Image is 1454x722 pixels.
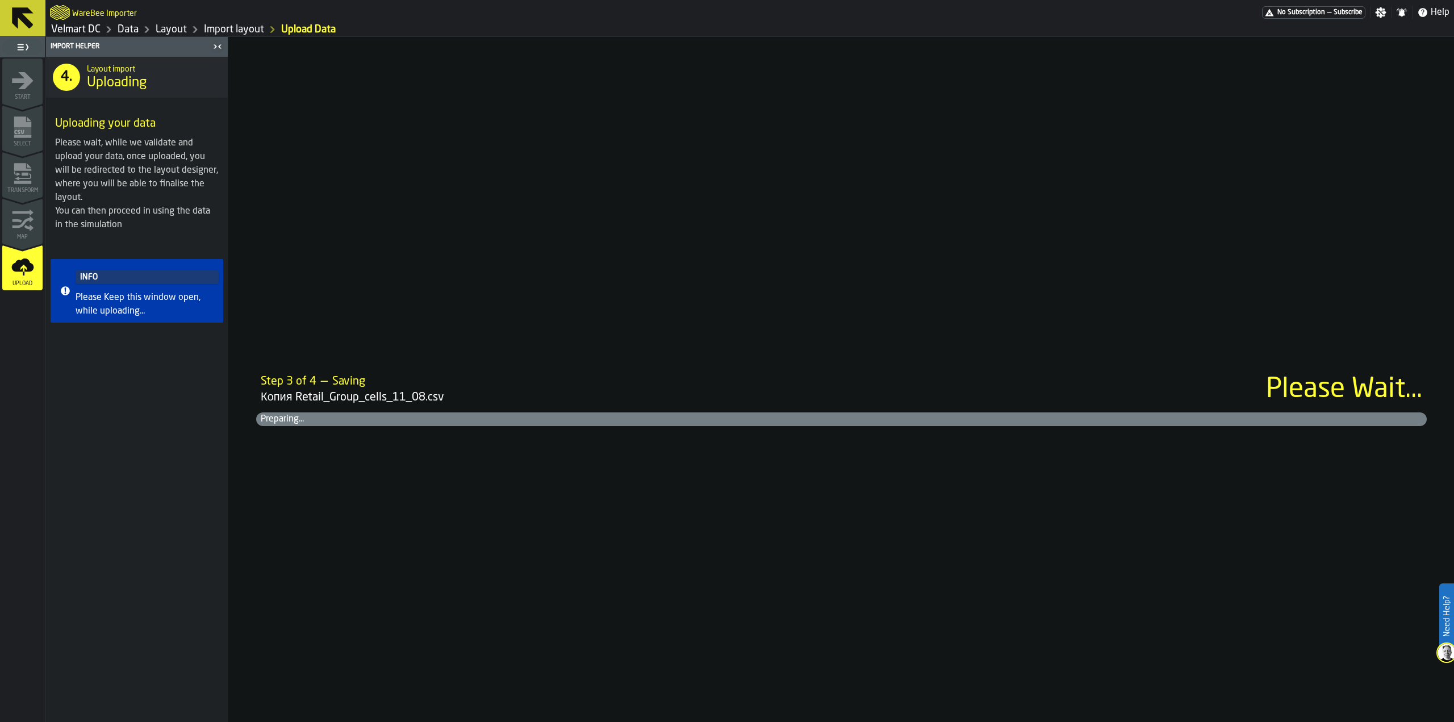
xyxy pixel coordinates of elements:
div: You can then proceed in using the data in the simulation [55,205,219,232]
label: button-toggle-Notifications [1392,7,1412,18]
li: menu Map [2,198,43,244]
label: button-toggle-Toggle Full Menu [2,39,43,55]
a: link-to-/wh/i/f27944ef-e44e-4cb8-aca8-30c52093261f/import/layout/4d844c89-f6a9-4ffa-aaa6-ffad7cca... [281,23,336,36]
h2: Sub Title [87,62,219,74]
div: Please Keep this window open, while uploading... [76,291,219,318]
label: button-toggle-Close me [210,40,225,53]
li: menu Select [2,105,43,151]
div: Import Helper [48,43,210,51]
label: Need Help? [1440,585,1453,648]
span: No Subscription [1277,9,1325,16]
span: — [1327,9,1331,16]
span: Preparing... [256,412,265,426]
h2: Sub Title [72,7,137,18]
label: button-toggle-Help [1413,6,1454,19]
div: INFO [76,270,219,284]
span: Map [2,234,43,240]
span: Копия Retail_Group_cells_11_08.csv [261,390,1266,406]
li: menu Transform [2,152,43,197]
div: Saving [332,374,365,390]
a: link-to-/wh/i/f27944ef-e44e-4cb8-aca8-30c52093261f [51,23,101,36]
a: link-to-/wh/i/f27944ef-e44e-4cb8-aca8-30c52093261f/data [118,23,139,36]
li: menu Upload [2,245,43,290]
span: Subscribe [1334,9,1363,16]
span: Help [1431,6,1449,19]
div: Please wait, while we validate and upload your data, once uploaded, you will be redirected to the... [55,136,219,205]
div: Step 3 of 4 [261,374,316,390]
nav: Breadcrumb [50,23,750,36]
span: Select [2,141,43,147]
span: Uploading [87,74,147,92]
a: link-to-/wh/i/f27944ef-e44e-4cb8-aca8-30c52093261f/pricing/ [1262,6,1365,19]
span: Upload [2,281,43,287]
a: link-to-/wh/i/f27944ef-e44e-4cb8-aca8-30c52093261f/designer [156,23,187,36]
span: Please Wait... [1266,376,1422,403]
header: Import Helper [46,37,228,57]
a: link-to-/wh/i/f27944ef-e44e-4cb8-aca8-30c52093261f/import/layout/ [204,23,264,36]
span: Start [2,94,43,101]
div: ProgressBar [256,369,1427,426]
div: 4. [53,64,80,91]
div: alert-Please Keep this window open, while uploading... [51,259,223,323]
div: — [321,374,328,390]
span: Transform [2,187,43,194]
li: menu Start [2,59,43,104]
div: Menu Subscription [1262,6,1365,19]
label: button-toggle-Settings [1371,7,1391,18]
h3: Uploading your data [55,116,219,132]
a: logo-header [50,2,70,23]
div: title-Uploading [46,57,228,98]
